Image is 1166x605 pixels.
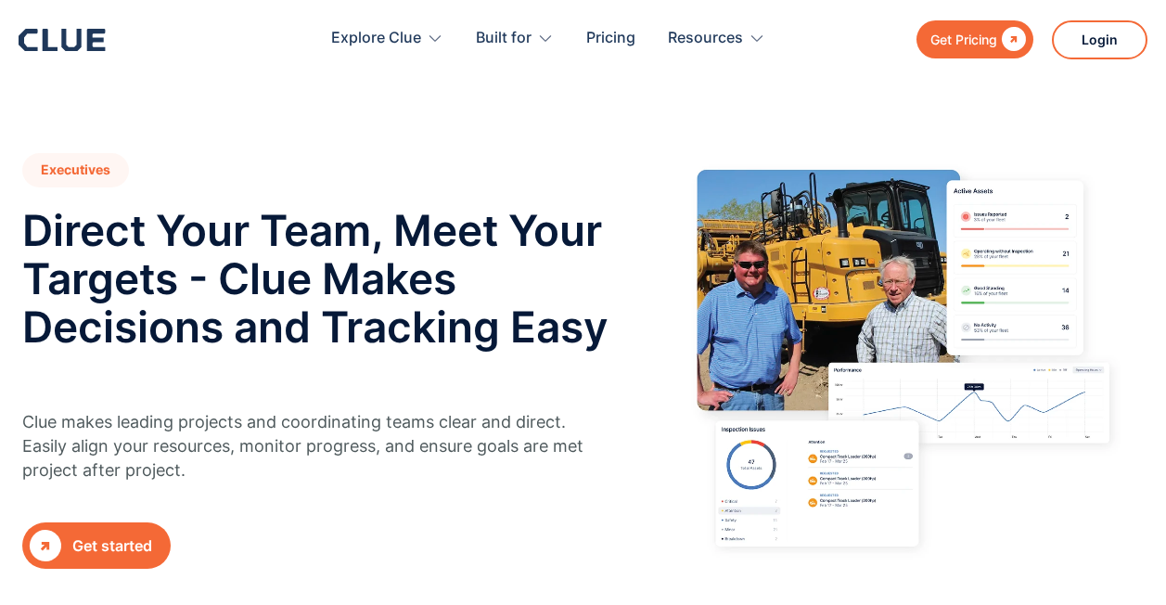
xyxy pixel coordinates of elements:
div: Resources [668,9,765,68]
div: Get Pricing [930,28,997,51]
div: Resources [668,9,743,68]
a: Get Pricing [916,20,1033,58]
div: Built for [476,9,532,68]
img: Image showing Executives at construction site [671,153,1144,573]
div: Explore Clue [331,9,421,68]
div: Built for [476,9,554,68]
div:  [997,28,1026,51]
h2: Direct Your Team, Meet Your Targets - Clue Makes Decisions and Tracking Easy [22,206,621,351]
strong: s [103,161,110,177]
a: Pricing [586,9,635,68]
div:  [30,530,61,561]
p: Clue makes leading projects and coordinating teams clear and direct. Easily align your resources,... [22,410,583,483]
h1: Executive [22,153,129,187]
div: Get started [72,534,152,558]
a: Get started [22,522,171,569]
div: Explore Clue [331,9,443,68]
a: Login [1052,20,1147,59]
